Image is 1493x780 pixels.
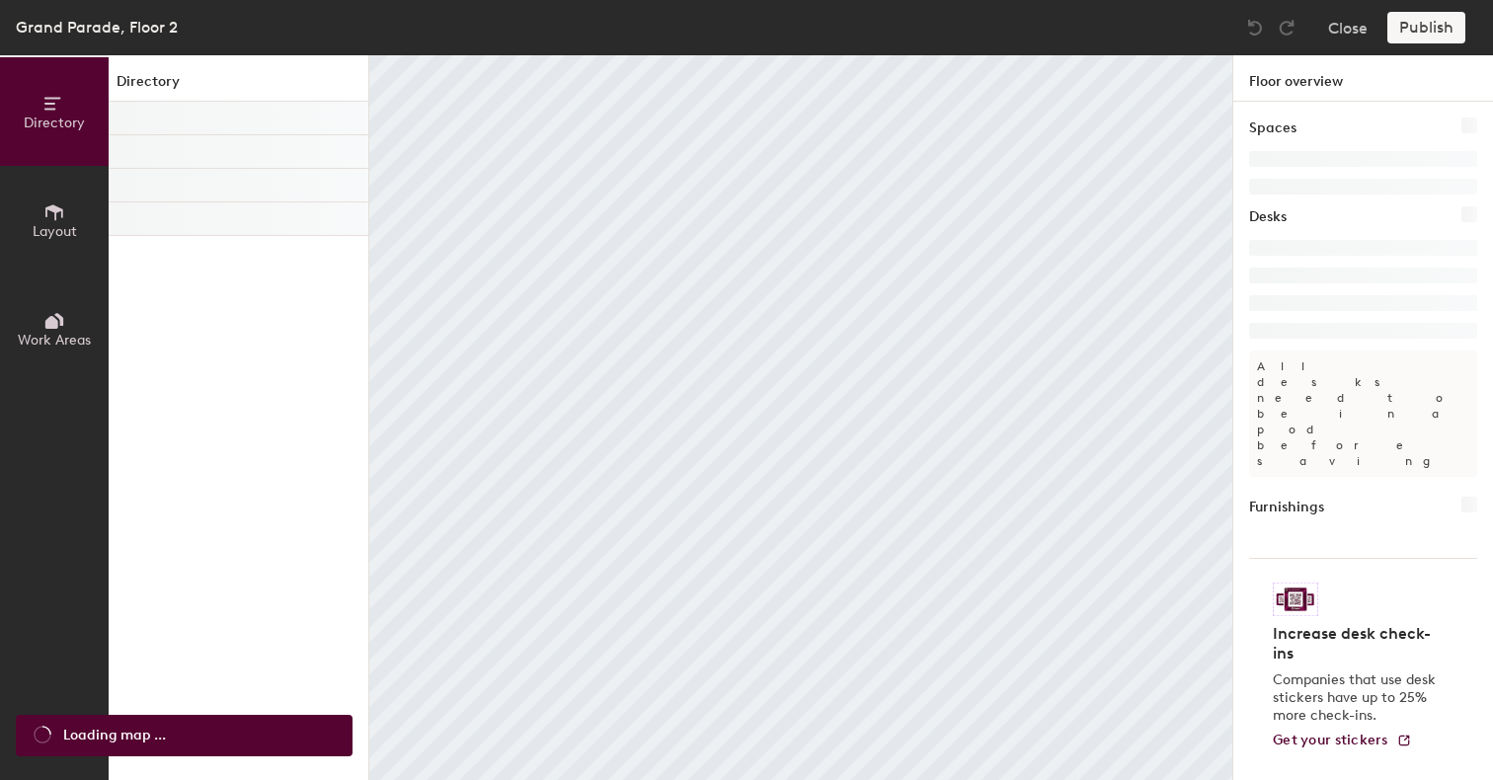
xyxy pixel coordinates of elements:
[1273,671,1442,725] p: Companies that use desk stickers have up to 25% more check-ins.
[18,332,91,349] span: Work Areas
[1277,18,1297,38] img: Redo
[33,223,77,240] span: Layout
[16,15,178,39] div: Grand Parade, Floor 2
[1273,733,1412,749] a: Get your stickers
[1273,583,1318,616] img: Sticker logo
[1328,12,1368,43] button: Close
[1249,351,1477,477] p: All desks need to be in a pod before saving
[1273,732,1388,748] span: Get your stickers
[1245,18,1265,38] img: Undo
[109,71,368,102] h1: Directory
[24,115,85,131] span: Directory
[1233,55,1493,102] h1: Floor overview
[1249,497,1324,518] h1: Furnishings
[1249,206,1287,228] h1: Desks
[1273,624,1442,663] h4: Increase desk check-ins
[369,55,1232,780] canvas: Map
[1249,117,1297,139] h1: Spaces
[63,725,166,746] span: Loading map ...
